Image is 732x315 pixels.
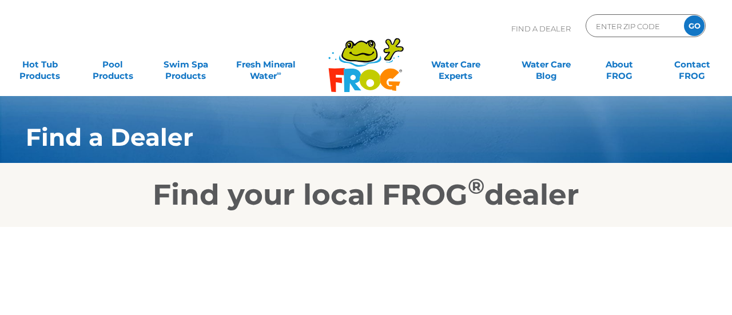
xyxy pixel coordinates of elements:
[468,173,484,199] sup: ®
[26,123,652,151] h1: Find a Dealer
[11,53,68,76] a: Hot TubProducts
[511,14,571,43] p: Find A Dealer
[230,53,301,76] a: Fresh MineralWater∞
[322,23,410,93] img: Frog Products Logo
[518,53,575,76] a: Water CareBlog
[409,53,502,76] a: Water CareExperts
[664,53,721,76] a: ContactFROG
[157,53,214,76] a: Swim SpaProducts
[684,15,705,36] input: GO
[9,178,723,212] h2: Find your local FROG dealer
[591,53,647,76] a: AboutFROG
[277,69,281,77] sup: ∞
[85,53,141,76] a: PoolProducts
